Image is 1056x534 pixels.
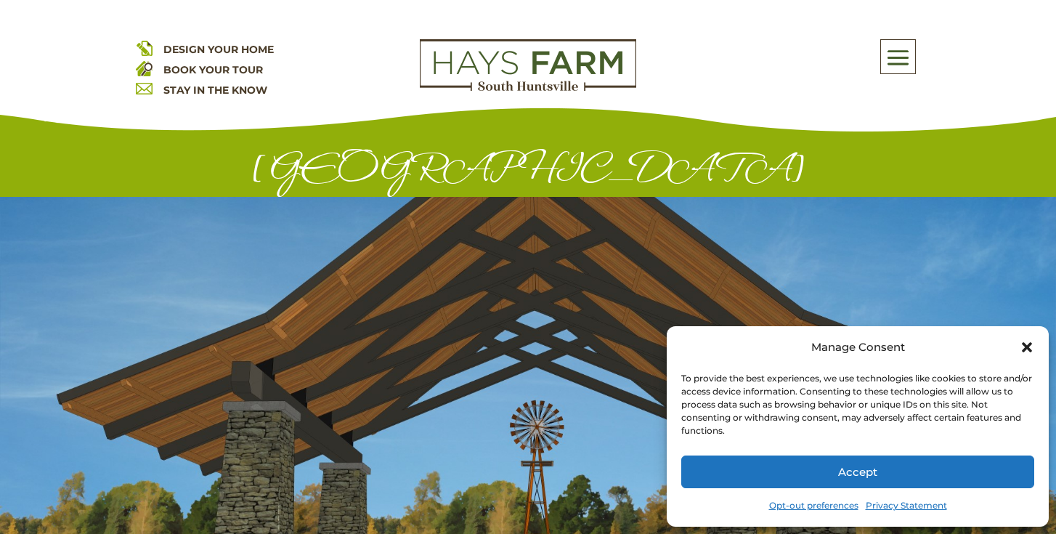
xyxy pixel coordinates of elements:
[769,495,858,516] a: Opt-out preferences
[1020,340,1034,355] div: Close dialog
[681,372,1033,437] div: To provide the best experiences, we use technologies like cookies to store and/or access device i...
[866,495,947,516] a: Privacy Statement
[420,39,636,92] img: Logo
[811,337,905,357] div: Manage Consent
[163,84,267,97] a: STAY IN THE KNOW
[136,60,153,76] img: book your home tour
[681,456,1034,488] button: Accept
[420,81,636,94] a: hays farm homes huntsville development
[136,147,920,197] h1: [GEOGRAPHIC_DATA]
[163,63,263,76] a: BOOK YOUR TOUR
